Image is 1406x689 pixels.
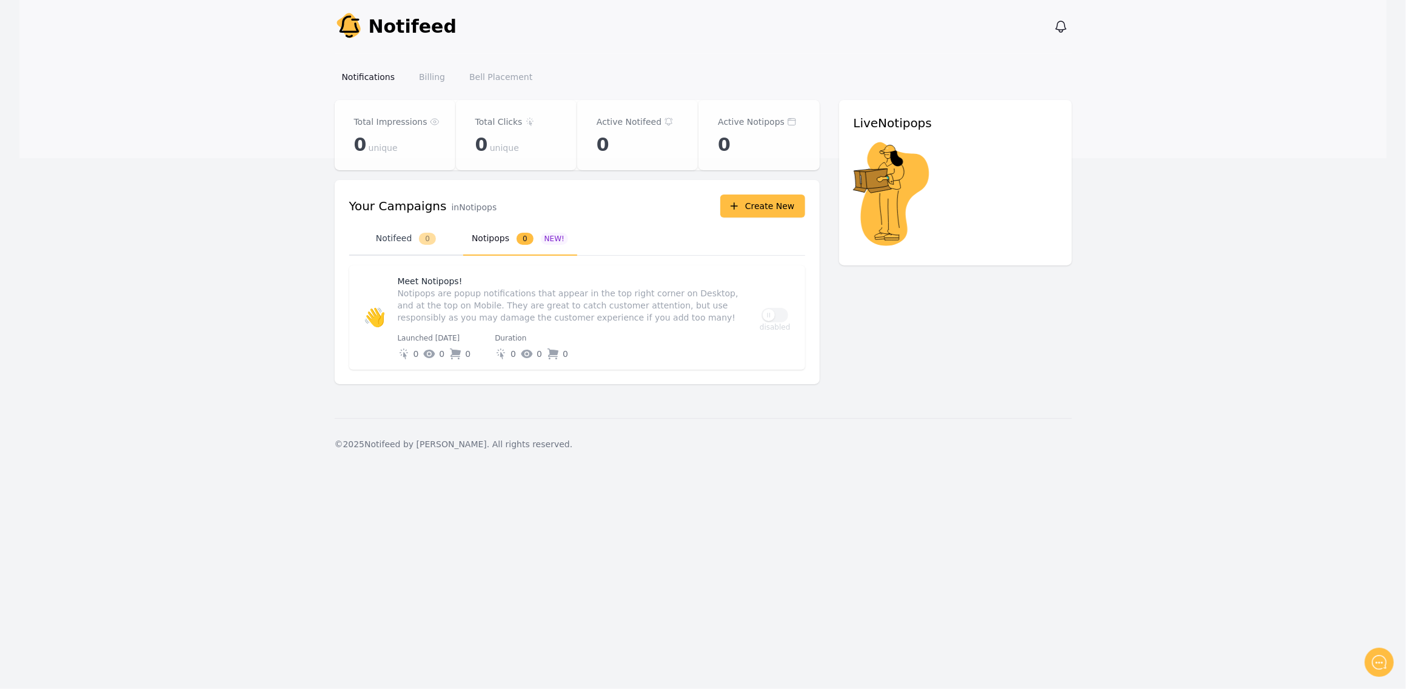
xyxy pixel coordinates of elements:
span: 0 [354,134,366,156]
span: 0 [413,348,419,360]
h1: Hello! [18,59,224,78]
span: 👋 [364,307,386,328]
h3: Your Campaigns [349,198,447,215]
p: Active Notipops [718,115,785,129]
span: All rights reserved. [492,439,572,449]
h2: Don't see Notifeed in your header? Let me know and I'll set it up! ✅ [18,81,224,139]
span: © 2025 Notifeed by [PERSON_NAME]. [335,439,490,449]
a: Notifeed [335,12,457,41]
span: 0 [439,348,444,360]
span: 0 [537,348,542,360]
span: NEW! [541,233,568,245]
p: Total Impressions [354,115,427,129]
h3: Live Notipops [854,115,1057,131]
p: in Notipops [452,201,497,213]
button: Notifeed0 [349,222,463,256]
button: New conversation [19,161,224,185]
span: unique [490,142,519,154]
span: 0 [597,134,609,156]
p: disabled [760,322,791,332]
a: Bell Placement [462,66,540,88]
iframe: gist-messenger-bubble-iframe [1365,648,1394,677]
p: Duration [495,333,568,343]
p: Notipops are popup notifications that appear in the top right corner on Desktop, and at the top o... [398,287,745,324]
span: 0 [419,233,436,245]
span: 0 [563,348,568,360]
span: 0 [517,233,534,245]
p: Meet Notipops! [398,275,750,287]
p: Launched [DATE] [398,333,471,343]
span: New conversation [78,168,146,178]
a: Billing [412,66,452,88]
img: Your Company [335,12,364,41]
button: Notipops0NEW! [463,222,577,256]
span: 0 [718,134,730,156]
button: Create New [720,195,805,218]
span: 0 [465,348,470,360]
nav: Tabs [349,222,805,256]
span: unique [369,142,398,154]
span: 0 [475,134,487,156]
p: Active Notifeed [597,115,661,129]
a: 👋Meet Notipops!Notipops are popup notifications that appear in the top right corner on Desktop, a... [349,265,805,370]
p: Total Clicks [475,115,523,129]
a: Notifications [335,66,403,88]
span: Notifeed [369,16,457,38]
span: 0 [511,348,516,360]
span: We run on Gist [101,424,153,431]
